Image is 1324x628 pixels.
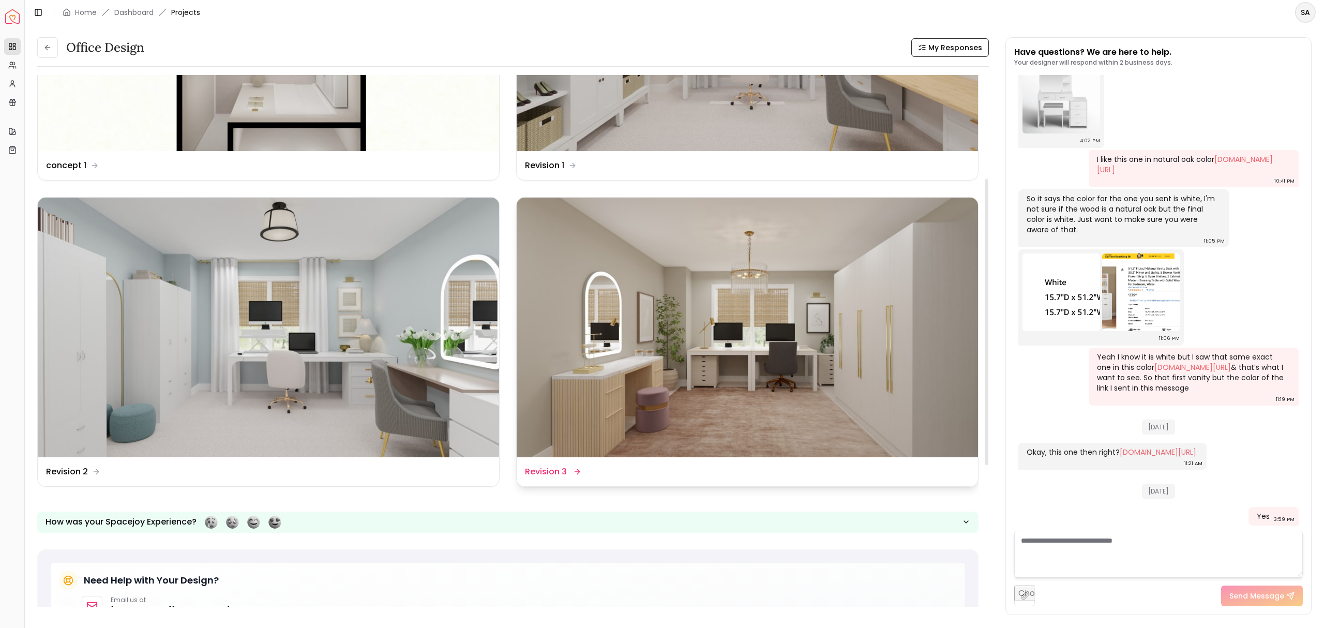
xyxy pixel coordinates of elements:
div: Okay, this one then right? [1027,447,1196,457]
button: My Responses [911,38,989,57]
div: I like this one in natural oak color [1097,154,1289,175]
p: Your designer will respond within 2 business days. [1014,58,1172,67]
span: [DATE] [1142,484,1175,499]
div: Yes [1257,511,1270,521]
dd: Revision 1 [525,159,564,172]
img: Revision 3 [517,198,978,457]
img: Chat Image [1102,253,1180,331]
div: 11:19 PM [1276,394,1295,405]
a: Home [75,7,97,18]
h3: Office design [66,39,144,56]
a: [DOMAIN_NAME][URL] [1120,447,1196,457]
span: Projects [171,7,200,18]
div: 11:05 PM [1204,236,1225,246]
a: [DOMAIN_NAME][URL] [1097,154,1273,175]
div: 11:21 AM [1184,458,1202,469]
a: [DOMAIN_NAME][URL] [1154,362,1231,372]
p: Email us at [111,596,230,604]
p: How was your Spacejoy Experience? [46,516,197,528]
p: Have questions? We are here to help. [1014,46,1172,58]
nav: breadcrumb [63,7,200,18]
img: Spacejoy Logo [5,9,20,24]
div: 11:06 PM [1159,333,1180,343]
img: Revision 2 [38,198,499,457]
h5: Need Help with Your Design? [84,573,219,588]
div: 3:59 PM [1274,514,1295,525]
div: 4:02 PM [1080,136,1100,146]
img: Chat Image [1022,56,1100,133]
a: Revision 3Revision 3 [516,197,979,487]
dd: Revision 2 [46,466,88,478]
button: How was your Spacejoy Experience?Feeling terribleFeeling badFeeling goodFeeling awesome [37,512,979,533]
div: Yeah I know it is white but I saw that same exact one in this color & that’s what I want to see. ... [1097,352,1289,393]
dd: Revision 3 [525,466,567,478]
a: Dashboard [114,7,154,18]
span: SA [1296,3,1315,22]
a: Revision 2Revision 2 [37,197,500,487]
button: SA [1295,2,1316,23]
img: Chat Image [1022,253,1100,331]
div: 10:41 PM [1274,176,1295,186]
span: [DATE] [1142,420,1175,435]
a: Spacejoy [5,9,20,24]
a: [EMAIL_ADDRESS][DOMAIN_NAME] [111,604,230,617]
span: My Responses [928,42,982,53]
dd: concept 1 [46,159,86,172]
div: So it says the color for the one you sent is white, I'm not sure if the wood is a natural oak but... [1027,193,1218,235]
